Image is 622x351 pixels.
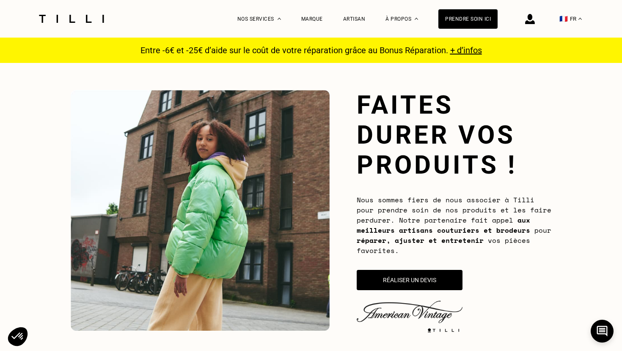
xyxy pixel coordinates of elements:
[357,215,530,235] b: aux meilleurs artisans couturiers et brodeurs
[36,15,107,23] img: Logo du service de couturière Tilli
[578,18,582,20] img: menu déroulant
[357,90,551,180] h1: Faites durer vos produits !
[357,301,462,323] img: americanVintage.logo.png
[357,270,462,290] button: Réaliser un devis
[357,235,484,245] b: réparer, ajuster et entretenir
[278,18,281,20] img: Menu déroulant
[343,16,366,22] a: Artisan
[559,15,568,23] span: 🇫🇷
[438,9,498,29] a: Prendre soin ici
[301,16,323,22] a: Marque
[424,328,462,332] img: logo Tilli
[415,18,418,20] img: Menu déroulant à propos
[135,45,487,55] p: Entre -6€ et -25€ d’aide sur le coût de votre réparation grâce au Bonus Réparation.
[525,14,535,24] img: icône connexion
[450,45,482,55] a: + d’infos
[357,195,551,256] span: Nous sommes fiers de nous associer à Tilli pour prendre soin de nos produits et les faire perdure...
